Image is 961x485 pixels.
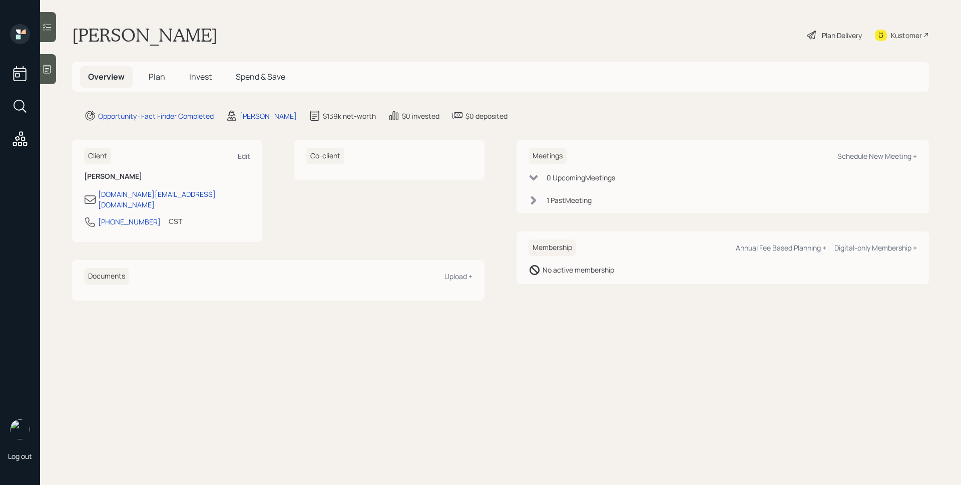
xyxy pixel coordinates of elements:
[402,111,439,121] div: $0 invested
[837,151,917,161] div: Schedule New Meeting +
[547,172,615,183] div: 0 Upcoming Meeting s
[98,189,250,210] div: [DOMAIN_NAME][EMAIL_ADDRESS][DOMAIN_NAME]
[189,71,212,82] span: Invest
[543,265,614,275] div: No active membership
[98,111,214,121] div: Opportunity · Fact Finder Completed
[240,111,297,121] div: [PERSON_NAME]
[529,148,567,164] h6: Meetings
[169,216,182,226] div: CST
[10,419,30,439] img: james-distasi-headshot.png
[98,216,161,227] div: [PHONE_NUMBER]
[149,71,165,82] span: Plan
[306,148,344,164] h6: Co-client
[84,268,129,285] h6: Documents
[72,24,218,46] h1: [PERSON_NAME]
[88,71,125,82] span: Overview
[529,239,576,256] h6: Membership
[736,243,826,253] div: Annual Fee Based Planning +
[323,111,376,121] div: $139k net-worth
[84,148,111,164] h6: Client
[8,451,32,461] div: Log out
[465,111,508,121] div: $0 deposited
[84,172,250,181] h6: [PERSON_NAME]
[834,243,917,253] div: Digital-only Membership +
[822,30,862,41] div: Plan Delivery
[891,30,922,41] div: Kustomer
[236,71,285,82] span: Spend & Save
[238,151,250,161] div: Edit
[444,272,472,281] div: Upload +
[547,195,592,205] div: 1 Past Meeting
